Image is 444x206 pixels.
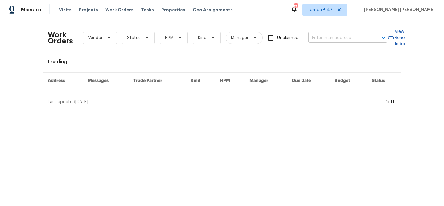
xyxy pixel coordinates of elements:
[231,35,249,41] span: Manager
[367,73,401,89] th: Status
[165,35,174,41] span: HPM
[287,73,330,89] th: Due Date
[105,7,134,13] span: Work Orders
[330,73,367,89] th: Budget
[198,35,207,41] span: Kind
[245,73,287,89] th: Manager
[362,7,435,13] span: [PERSON_NAME] [PERSON_NAME]
[48,32,73,44] h2: Work Orders
[161,7,185,13] span: Properties
[75,100,88,104] span: [DATE]
[21,7,41,13] span: Maestro
[386,99,394,105] div: 1 of 1
[48,99,384,105] div: Last updated
[79,7,98,13] span: Projects
[48,59,396,65] div: Loading...
[277,35,298,41] span: Unclaimed
[215,73,245,89] th: HPM
[128,73,186,89] th: Trade Partner
[193,7,233,13] span: Geo Assignments
[387,29,406,47] a: View Reno Index
[43,73,83,89] th: Address
[127,35,141,41] span: Status
[308,33,370,43] input: Enter in an address
[141,8,154,12] span: Tasks
[83,73,128,89] th: Messages
[308,7,333,13] span: Tampa + 47
[59,7,72,13] span: Visits
[379,34,388,42] button: Open
[186,73,215,89] th: Kind
[88,35,103,41] span: Vendor
[294,4,298,10] div: 778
